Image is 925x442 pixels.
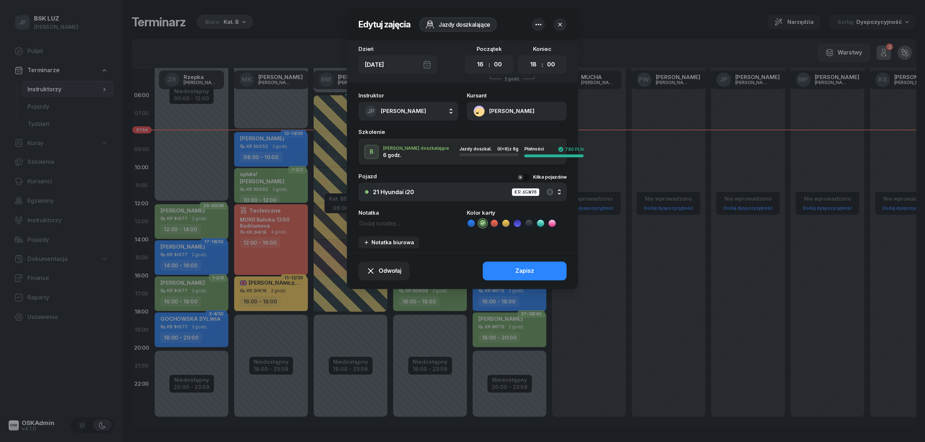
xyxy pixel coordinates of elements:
[379,266,401,276] span: Odwołaj
[533,174,567,181] div: Kilka pojazdów
[358,262,409,280] button: Odwołaj
[515,266,534,276] div: Zapisz
[483,262,567,280] button: Zapisz
[358,102,458,121] button: JP[PERSON_NAME]
[358,19,410,30] h2: Edytuj zajęcia
[358,236,419,248] button: Notatka biurowa
[367,108,375,114] span: JP
[467,102,567,121] button: [PERSON_NAME]
[512,188,539,196] div: KR 6GW98
[381,108,426,114] span: [PERSON_NAME]
[517,174,567,181] button: Kilka pojazdów
[373,189,414,195] div: 21 Hyundai i20
[489,60,490,69] div: :
[542,60,543,69] div: :
[363,239,414,245] div: Notatka biurowa
[358,183,567,201] button: 21 Hyundai i20KR 6GW98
